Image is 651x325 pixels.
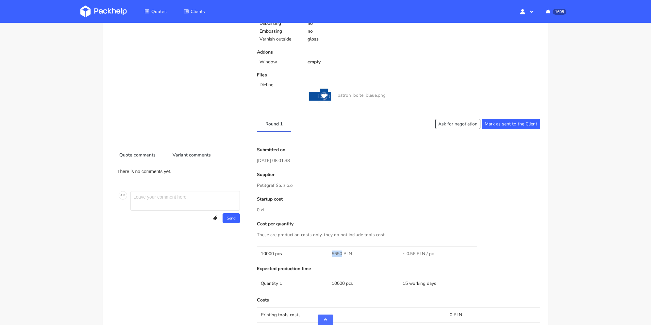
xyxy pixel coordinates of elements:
p: empty [308,59,394,65]
button: Send [223,213,240,223]
p: Dieline [259,82,299,88]
td: Quantity 1 [257,276,328,291]
span: Clients [191,8,205,15]
a: Round 1 [257,117,291,131]
a: Quote comments [111,147,164,162]
a: Clients [176,6,213,17]
td: 10000 pcs [328,276,399,291]
p: Addons [257,50,394,55]
p: Supplier [257,172,540,177]
span: 1605 [553,9,566,15]
p: Cost per quantity [257,221,540,227]
td: Printing tools costs [257,307,446,322]
p: Varnish outside [259,37,299,42]
a: Quotes [137,6,175,17]
td: 15 working days [399,276,470,291]
p: Startup cost [257,197,540,202]
td: 0 PLN [446,307,540,322]
span: 5650 PLN [332,251,352,257]
a: patron_boite_bleue.png [338,92,386,98]
button: Mark as sent to the Client [482,119,540,129]
button: 1605 [541,6,571,17]
p: Embossing [259,29,299,34]
p: no [308,29,394,34]
p: Expected production time [257,266,540,271]
a: Variant comments [164,147,219,162]
span: ~ 0.56 PLN / pc [403,251,434,257]
span: Quotes [151,8,167,15]
td: 10000 pcs [257,246,328,261]
p: These are production costs only, they do not include tools cost [257,231,540,238]
span: M [123,191,125,200]
span: A [120,191,123,200]
p: Costs [257,298,540,303]
img: cd40c57b-830f-45b2-ba7e-b45c7ed7e6fd [308,88,334,104]
p: Submitted on [257,147,540,153]
p: Petitgraf Sp. z o.o [257,182,540,189]
p: There is no comments yet. [117,169,241,174]
p: [DATE] 08:01:38 [257,157,540,164]
p: no [308,21,394,26]
p: Window [259,59,299,65]
img: Dashboard [80,6,127,17]
p: 0 zł [257,206,540,214]
p: gloss [308,37,394,42]
p: Debossing [259,21,299,26]
button: Ask for negotiation [435,119,480,129]
p: Files [257,73,394,78]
